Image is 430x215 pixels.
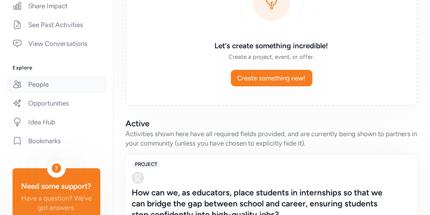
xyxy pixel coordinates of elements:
[6,76,107,93] a: People
[6,132,107,149] a: Bookmarks
[125,118,417,129] h2: Active
[13,65,100,71] h3: Explore
[231,70,312,86] button: Create something new!
[6,95,107,112] a: Opportunities
[125,129,417,148] div: Activities shown here have all required fields provided, and are currently being shown to partner...
[159,40,385,51] h3: Let's create something incredible!
[19,193,94,212] div: Have a question? We've got answers.
[159,53,385,61] div: Create a project, event, or offer.
[132,171,144,184] img: Avatar
[19,181,94,192] div: Need some support?
[6,16,107,33] a: See Past Activities
[52,164,61,173] div: ?
[132,160,160,168] span: PROJECT
[6,35,107,52] a: View Conversations
[238,73,306,83] span: Create something new!
[6,113,107,131] a: Idea Hub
